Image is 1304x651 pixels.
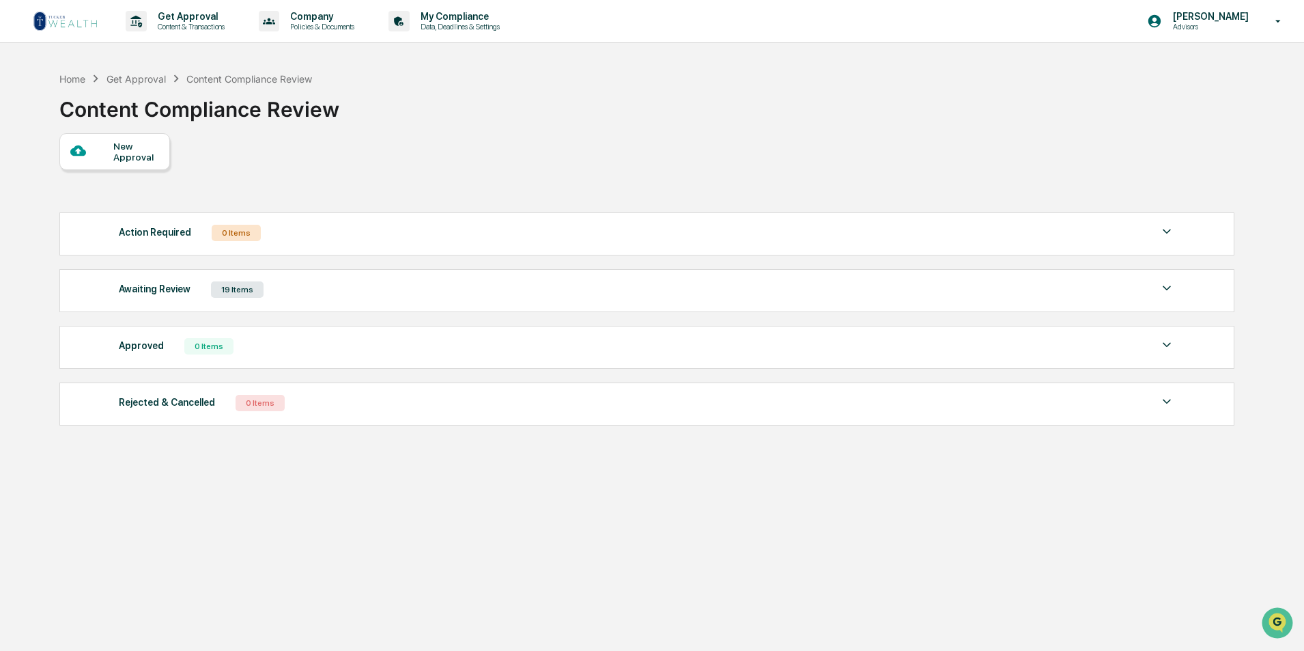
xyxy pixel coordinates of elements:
a: 🖐️Preclearance [8,167,94,191]
div: 🗄️ [99,174,110,184]
p: Get Approval [147,11,231,22]
div: 0 Items [236,395,285,411]
span: Data Lookup [27,198,86,212]
span: Attestations [113,172,169,186]
button: Start new chat [232,109,249,125]
p: Advisors [1162,22,1256,31]
img: caret [1159,393,1175,410]
span: Preclearance [27,172,88,186]
iframe: Open customer support [1260,606,1297,643]
p: [PERSON_NAME] [1162,11,1256,22]
div: Action Required [119,223,191,241]
div: Home [59,73,85,85]
a: Powered byPylon [96,231,165,242]
div: Content Compliance Review [186,73,312,85]
div: Get Approval [107,73,166,85]
div: 🖐️ [14,174,25,184]
div: We're available if you need us! [46,118,173,129]
div: Content Compliance Review [59,86,339,122]
p: Data, Deadlines & Settings [410,22,507,31]
p: Company [279,11,361,22]
img: caret [1159,337,1175,353]
img: 1746055101610-c473b297-6a78-478c-a979-82029cc54cd1 [14,105,38,129]
a: 🗄️Attestations [94,167,175,191]
img: caret [1159,280,1175,296]
div: Start new chat [46,105,224,118]
div: New Approval [113,141,159,163]
img: logo [33,10,98,32]
div: 19 Items [211,281,264,298]
span: Pylon [136,232,165,242]
p: My Compliance [410,11,507,22]
a: 🔎Data Lookup [8,193,91,217]
div: Awaiting Review [119,280,190,298]
div: 0 Items [184,338,233,355]
div: Rejected & Cancelled [119,393,215,411]
div: 0 Items [212,225,261,241]
p: How can we help? [14,29,249,51]
div: Approved [119,337,164,355]
p: Policies & Documents [279,22,361,31]
img: caret [1159,223,1175,240]
div: 🔎 [14,199,25,210]
p: Content & Transactions [147,22,231,31]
